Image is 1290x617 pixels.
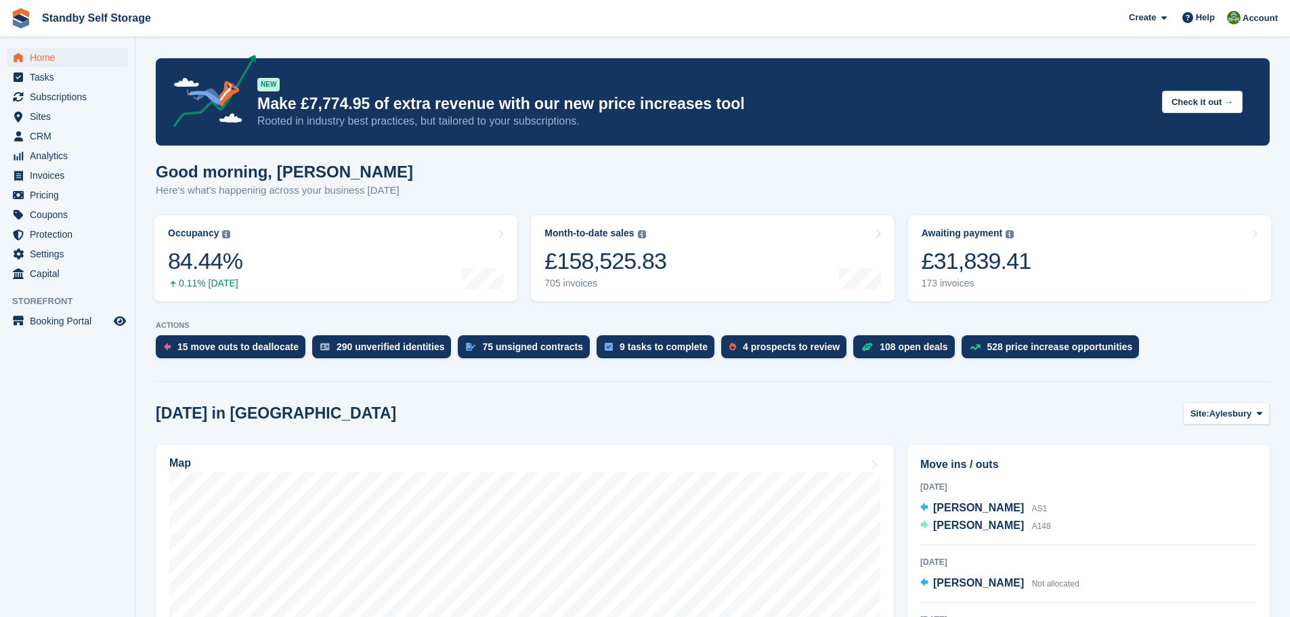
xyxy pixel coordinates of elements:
span: [PERSON_NAME] [933,502,1024,513]
span: A148 [1032,522,1051,531]
p: Make £7,774.95 of extra revenue with our new price increases tool [257,94,1151,114]
div: 4 prospects to review [743,341,840,352]
span: Not allocated [1032,579,1079,589]
button: Site: Aylesbury [1183,402,1270,425]
a: Preview store [112,313,128,329]
span: Protection [30,225,111,244]
a: [PERSON_NAME] A148 [920,517,1051,535]
span: Settings [30,244,111,263]
a: 15 move outs to deallocate [156,335,312,365]
a: 4 prospects to review [721,335,853,365]
h2: Map [169,457,191,469]
span: Analytics [30,146,111,165]
span: Site: [1190,407,1209,421]
div: Awaiting payment [922,228,1003,239]
div: 108 open deals [880,341,947,352]
div: NEW [257,78,280,91]
img: prospect-51fa495bee0391a8d652442698ab0144808aea92771e9ea1ae160a38d050c398.svg [729,343,736,351]
a: menu [7,127,128,146]
a: 9 tasks to complete [597,335,721,365]
img: icon-info-grey-7440780725fd019a000dd9b08b2336e03edf1995a4989e88bcd33f0948082b44.svg [222,230,230,238]
a: menu [7,264,128,283]
a: menu [7,166,128,185]
div: Month-to-date sales [544,228,634,239]
img: stora-icon-8386f47178a22dfd0bd8f6a31ec36ba5ce8667c1dd55bd0f319d3a0aa187defe.svg [11,8,31,28]
p: Here's what's happening across your business [DATE] [156,183,413,198]
div: £31,839.41 [922,247,1031,275]
div: 528 price increase opportunities [987,341,1133,352]
div: [DATE] [920,556,1257,568]
span: Home [30,48,111,67]
a: Month-to-date sales £158,525.83 705 invoices [531,215,894,301]
div: 75 unsigned contracts [482,341,583,352]
a: menu [7,48,128,67]
h2: [DATE] in [GEOGRAPHIC_DATA] [156,404,396,423]
a: menu [7,107,128,126]
img: icon-info-grey-7440780725fd019a000dd9b08b2336e03edf1995a4989e88bcd33f0948082b44.svg [1006,230,1014,238]
img: contract_signature_icon-13c848040528278c33f63329250d36e43548de30e8caae1d1a13099fd9432cc5.svg [466,343,475,351]
a: Awaiting payment £31,839.41 173 invoices [908,215,1271,301]
div: 290 unverified identities [337,341,445,352]
div: 9 tasks to complete [620,341,708,352]
a: menu [7,244,128,263]
div: [DATE] [920,481,1257,493]
span: Help [1196,11,1215,24]
span: Create [1129,11,1156,24]
a: [PERSON_NAME] AS1 [920,500,1047,517]
h2: Move ins / outs [920,456,1257,473]
a: menu [7,68,128,87]
a: 290 unverified identities [312,335,458,365]
div: £158,525.83 [544,247,666,275]
img: icon-info-grey-7440780725fd019a000dd9b08b2336e03edf1995a4989e88bcd33f0948082b44.svg [638,230,646,238]
span: CRM [30,127,111,146]
p: Rooted in industry best practices, but tailored to your subscriptions. [257,114,1151,129]
span: Sites [30,107,111,126]
span: Storefront [12,295,135,308]
span: Booking Portal [30,312,111,331]
a: Occupancy 84.44% 0.11% [DATE] [154,215,517,301]
img: move_outs_to_deallocate_icon-f764333ba52eb49d3ac5e1228854f67142a1ed5810a6f6cc68b1a99e826820c5.svg [164,343,171,351]
span: Aylesbury [1209,407,1251,421]
a: menu [7,186,128,205]
a: [PERSON_NAME] Not allocated [920,575,1079,593]
span: AS1 [1032,504,1048,513]
span: Account [1243,12,1278,25]
img: price_increase_opportunities-93ffe204e8149a01c8c9dc8f82e8f89637d9d84a8eef4429ea346261dce0b2c0.svg [970,344,981,350]
img: price-adjustments-announcement-icon-8257ccfd72463d97f412b2fc003d46551f7dbcb40ab6d574587a9cd5c0d94... [162,55,257,132]
a: 75 unsigned contracts [458,335,597,365]
a: menu [7,312,128,331]
a: menu [7,87,128,106]
a: 108 open deals [853,335,961,365]
div: 0.11% [DATE] [168,278,242,289]
span: Capital [30,264,111,283]
span: Pricing [30,186,111,205]
span: Invoices [30,166,111,185]
a: menu [7,205,128,224]
span: Subscriptions [30,87,111,106]
img: verify_identity-adf6edd0f0f0b5bbfe63781bf79b02c33cf7c696d77639b501bdc392416b5a36.svg [320,343,330,351]
div: 15 move outs to deallocate [177,341,299,352]
div: 705 invoices [544,278,666,289]
p: ACTIONS [156,321,1270,330]
img: deal-1b604bf984904fb50ccaf53a9ad4b4a5d6e5aea283cecdc64d6e3604feb123c2.svg [861,342,873,352]
div: 84.44% [168,247,242,275]
h1: Good morning, [PERSON_NAME] [156,163,413,181]
div: Occupancy [168,228,219,239]
span: Coupons [30,205,111,224]
a: menu [7,146,128,165]
a: menu [7,225,128,244]
span: [PERSON_NAME] [933,519,1024,531]
div: 173 invoices [922,278,1031,289]
img: task-75834270c22a3079a89374b754ae025e5fb1db73e45f91037f5363f120a921f8.svg [605,343,613,351]
a: Standby Self Storage [37,7,156,29]
img: Steve Hambridge [1227,11,1241,24]
span: [PERSON_NAME] [933,577,1024,589]
span: Tasks [30,68,111,87]
button: Check it out → [1162,91,1243,113]
a: 528 price increase opportunities [962,335,1146,365]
